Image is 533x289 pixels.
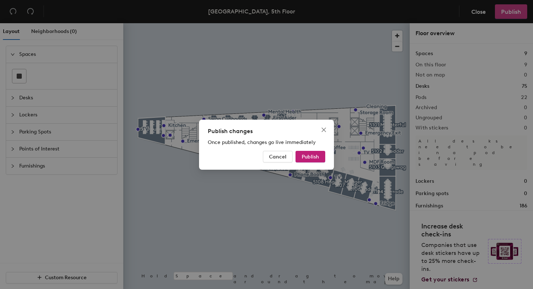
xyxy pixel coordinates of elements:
div: Publish changes [208,127,325,136]
button: Close [318,124,330,136]
button: Publish [296,151,325,162]
span: close [321,127,327,133]
span: Close [318,127,330,133]
button: Cancel [263,151,293,162]
span: Cancel [269,153,286,160]
span: Once published, changes go live immediately [208,139,316,145]
span: Publish [302,153,319,160]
